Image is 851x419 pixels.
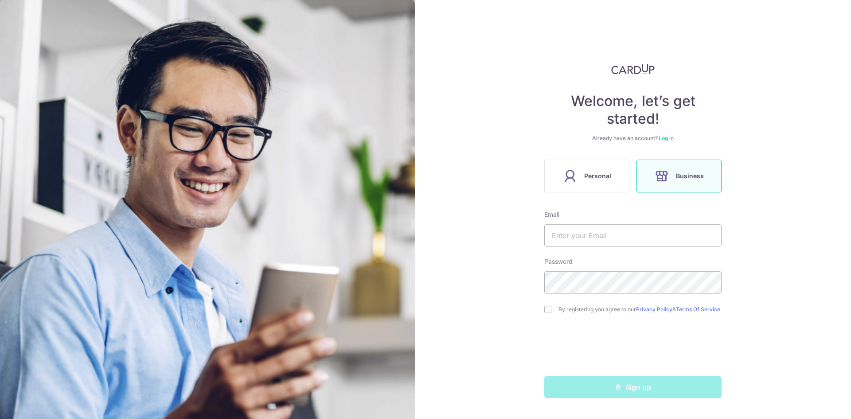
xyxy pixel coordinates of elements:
[544,224,722,247] input: Enter your Email
[544,257,573,266] label: Password
[636,306,672,313] a: Privacy Policy
[659,135,674,141] a: Log in
[584,171,611,181] span: Personal
[544,92,722,128] h4: Welcome, let’s get started!
[558,306,722,313] label: By registering you agree to our &
[544,210,559,219] label: Email
[541,160,633,192] a: Personal
[676,171,704,181] span: Business
[633,160,725,192] a: Business
[611,64,655,74] img: CardUp Logo
[544,135,722,142] div: Already have an account?
[566,331,700,365] iframe: reCAPTCHA
[676,306,720,313] a: Terms Of Service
